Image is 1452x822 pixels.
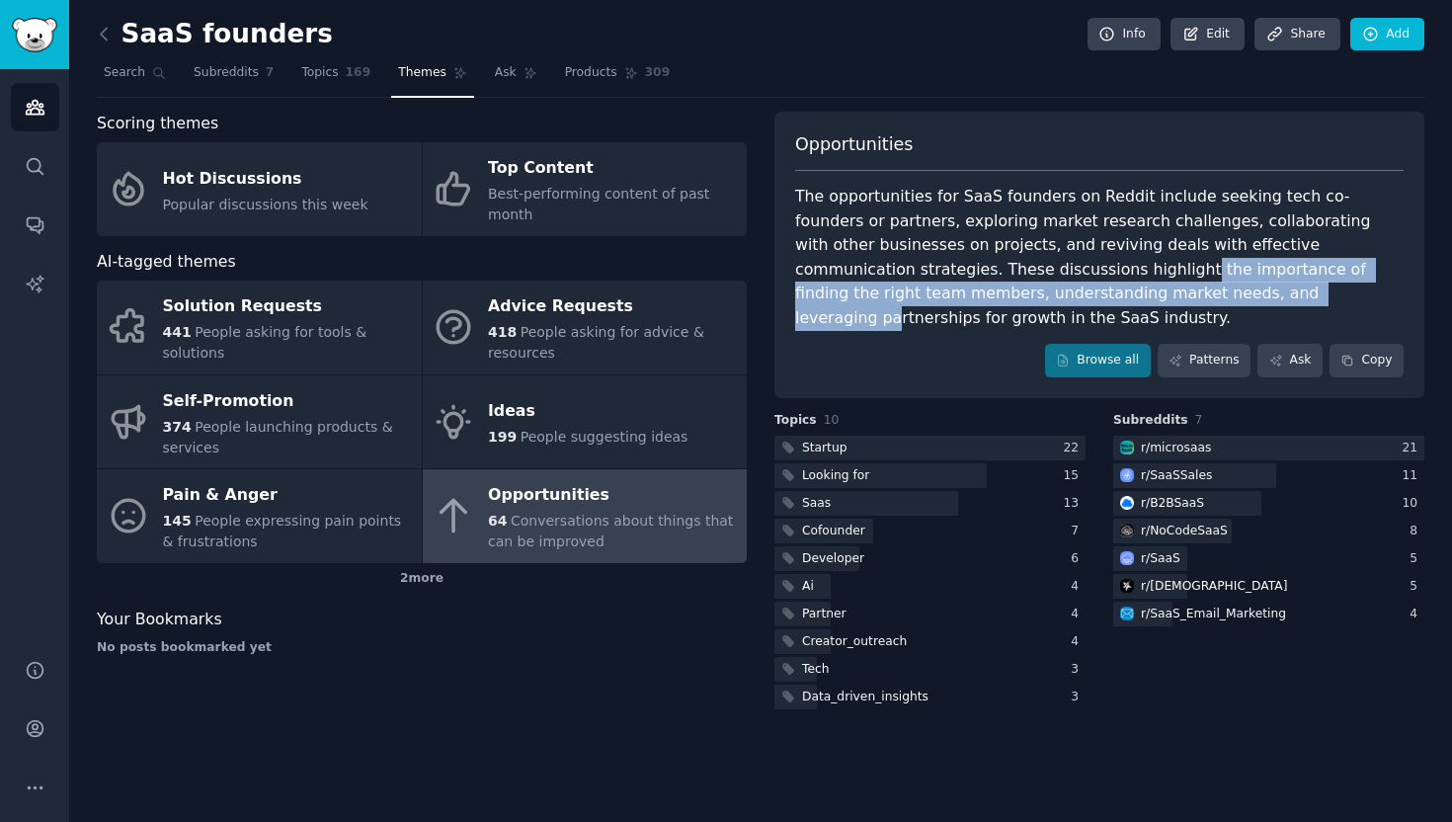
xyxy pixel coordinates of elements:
[802,661,829,679] div: Tech
[1120,496,1134,510] img: B2BSaaS
[1195,413,1203,427] span: 7
[774,436,1086,460] a: Startup22
[521,429,688,445] span: People suggesting ideas
[1141,440,1211,457] div: r/ microsaas
[1254,18,1339,51] a: Share
[802,578,814,596] div: Ai
[1063,440,1086,457] div: 22
[488,324,704,361] span: People asking for advice & resources
[488,153,737,185] div: Top Content
[774,491,1086,516] a: Saas13
[774,657,1086,682] a: Tech3
[802,523,865,540] div: Cofounder
[391,57,474,98] a: Themes
[423,281,748,374] a: Advice Requests418People asking for advice & resources
[1120,551,1134,565] img: SaaS
[163,513,402,549] span: People expressing pain points & frustrations
[266,64,275,82] span: 7
[1410,606,1424,623] div: 4
[97,608,222,632] span: Your Bookmarks
[802,550,864,568] div: Developer
[488,324,517,340] span: 418
[163,197,368,212] span: Popular discussions this week
[1120,579,1134,593] img: SaaSMarketing
[802,689,928,706] div: Data_driven_insights
[1113,436,1424,460] a: microsaasr/microsaas21
[774,463,1086,488] a: Looking for15
[495,64,517,82] span: Ask
[1088,18,1161,51] a: Info
[163,419,393,455] span: People launching products & services
[1141,550,1180,568] div: r/ SaaS
[301,64,338,82] span: Topics
[97,250,236,275] span: AI-tagged themes
[1113,546,1424,571] a: SaaSr/SaaS5
[1071,578,1086,596] div: 4
[774,546,1086,571] a: Developer6
[163,419,192,435] span: 374
[1113,519,1424,543] a: NoCodeSaaSr/NoCodeSaaS8
[795,185,1404,330] div: The opportunities for SaaS founders on Reddit include seeking tech co-founders or partners, explo...
[12,18,57,52] img: GummySearch logo
[423,142,748,236] a: Top ContentBest-performing content of past month
[1071,523,1086,540] div: 7
[488,513,733,549] span: Conversations about things that can be improved
[774,629,1086,654] a: Creator_outreach4
[565,64,617,82] span: Products
[104,64,145,82] span: Search
[97,19,333,50] h2: SaaS founders
[1045,344,1151,377] a: Browse all
[1410,578,1424,596] div: 5
[488,513,507,529] span: 64
[97,57,173,98] a: Search
[774,519,1086,543] a: Cofounder7
[1410,550,1424,568] div: 5
[774,574,1086,599] a: Ai4
[1257,344,1323,377] a: Ask
[558,57,677,98] a: Products309
[97,112,218,136] span: Scoring themes
[1120,524,1134,537] img: NoCodeSaaS
[187,57,281,98] a: Subreddits7
[1141,578,1287,596] div: r/ [DEMOGRAPHIC_DATA]
[1402,495,1424,513] div: 10
[194,64,259,82] span: Subreddits
[97,469,422,563] a: Pain & Anger145People expressing pain points & frustrations
[97,142,422,236] a: Hot DiscussionsPopular discussions this week
[1063,467,1086,485] div: 15
[488,396,687,428] div: Ideas
[1170,18,1245,51] a: Edit
[488,291,737,323] div: Advice Requests
[1330,344,1404,377] button: Copy
[802,633,907,651] div: Creator_outreach
[1071,689,1086,706] div: 3
[346,64,371,82] span: 169
[1350,18,1424,51] a: Add
[163,513,192,529] span: 145
[802,440,847,457] div: Startup
[1071,550,1086,568] div: 6
[1158,344,1250,377] a: Patterns
[1402,440,1424,457] div: 21
[163,163,368,195] div: Hot Discussions
[774,685,1086,709] a: Data_driven_insights3
[1141,523,1228,540] div: r/ NoCodeSaaS
[97,281,422,374] a: Solution Requests441People asking for tools & solutions
[1113,574,1424,599] a: SaaSMarketingr/[DEMOGRAPHIC_DATA]5
[802,495,831,513] div: Saas
[1120,607,1134,620] img: SaaS_Email_Marketing
[488,429,517,445] span: 199
[645,64,671,82] span: 309
[774,602,1086,626] a: Partner4
[1113,602,1424,626] a: SaaS_Email_Marketingr/SaaS_Email_Marketing4
[163,480,412,512] div: Pain & Anger
[488,186,709,222] span: Best-performing content of past month
[97,375,422,469] a: Self-Promotion374People launching products & services
[1071,661,1086,679] div: 3
[1113,412,1188,430] span: Subreddits
[423,469,748,563] a: Opportunities64Conversations about things that can be improved
[824,413,840,427] span: 10
[488,57,544,98] a: Ask
[1113,491,1424,516] a: B2BSaaSr/B2BSaaS10
[1120,468,1134,482] img: SaaSSales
